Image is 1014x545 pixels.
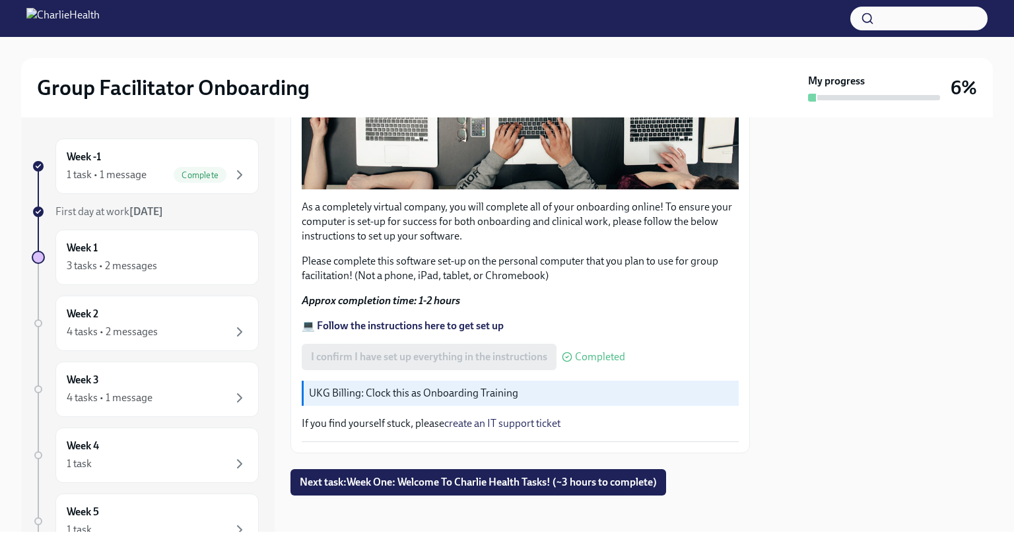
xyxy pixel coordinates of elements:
p: If you find yourself stuck, please [302,416,739,431]
div: 4 tasks • 1 message [67,391,152,405]
h6: Week 2 [67,307,98,321]
span: First day at work [55,205,163,218]
a: Week 13 tasks • 2 messages [32,230,259,285]
strong: Approx completion time: 1-2 hours [302,294,460,307]
p: UKG Billing: Clock this as Onboarding Training [309,386,733,401]
a: Week 34 tasks • 1 message [32,362,259,417]
strong: [DATE] [129,205,163,218]
strong: My progress [808,74,865,88]
p: As a completely virtual company, you will complete all of your onboarding online! To ensure your ... [302,200,739,243]
div: 4 tasks • 2 messages [67,325,158,339]
h6: Week 4 [67,439,99,453]
h2: Group Facilitator Onboarding [37,75,310,101]
a: Week 24 tasks • 2 messages [32,296,259,351]
div: 1 task • 1 message [67,168,147,182]
span: Next task : Week One: Welcome To Charlie Health Tasks! (~3 hours to complete) [300,476,657,489]
div: 1 task [67,457,92,471]
a: create an IT support ticket [444,417,560,430]
div: 1 task [67,523,92,537]
p: Please complete this software set-up on the personal computer that you plan to use for group faci... [302,254,739,283]
div: 3 tasks • 2 messages [67,259,157,273]
h3: 6% [951,76,977,100]
a: Week -11 task • 1 messageComplete [32,139,259,194]
span: Completed [575,352,625,362]
h6: Week 1 [67,241,98,255]
a: Week 41 task [32,428,259,483]
a: 💻 Follow the instructions here to get set up [302,319,504,332]
img: CharlieHealth [26,8,100,29]
button: Next task:Week One: Welcome To Charlie Health Tasks! (~3 hours to complete) [290,469,666,496]
h6: Week -1 [67,150,101,164]
a: First day at work[DATE] [32,205,259,219]
h6: Week 3 [67,373,99,387]
span: Complete [174,170,226,180]
h6: Week 5 [67,505,99,519]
